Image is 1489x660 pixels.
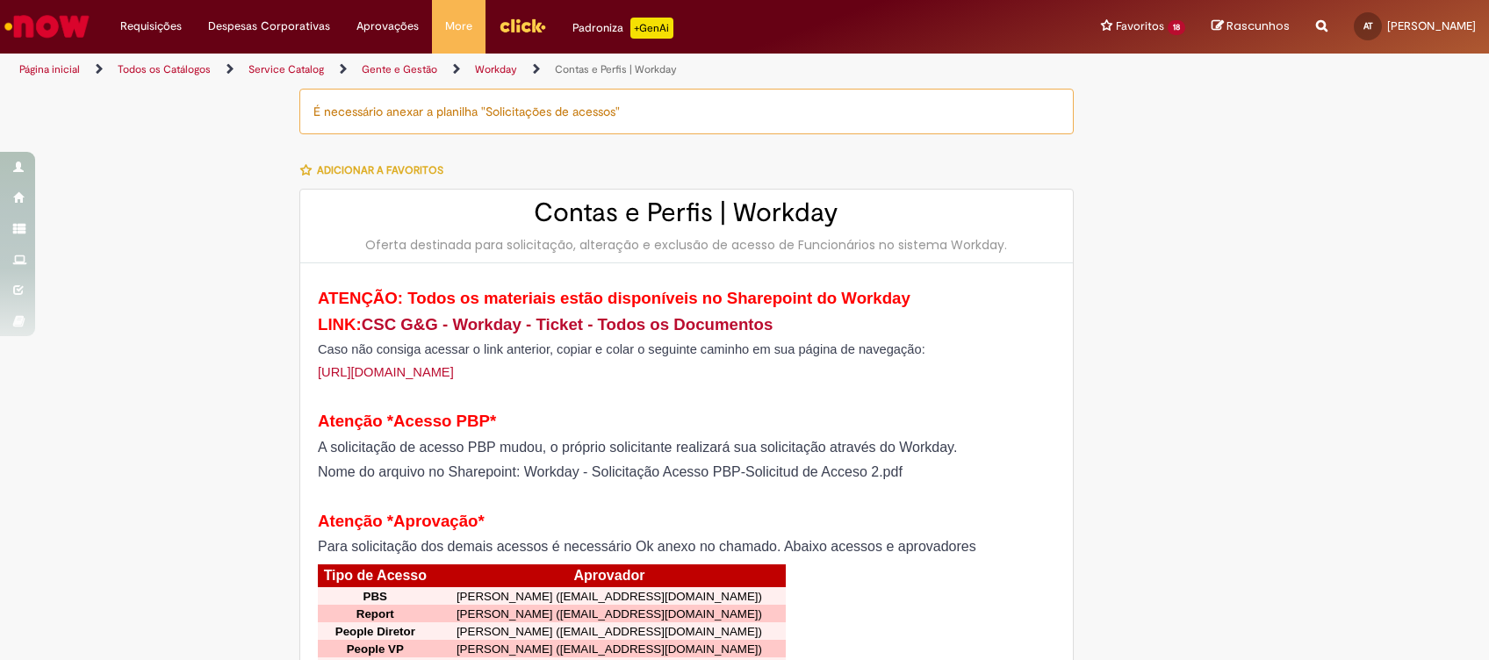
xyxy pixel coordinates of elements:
td: PBS [318,587,433,605]
span: Favoritos [1116,18,1164,35]
span: ATENÇÃO: Todos os materiais estão disponíveis no Sharepoint do Workday [318,289,910,307]
img: ServiceNow [2,9,92,44]
div: É necessário anexar a planilha "Solicitações de acessos" [299,89,1074,134]
span: Aprovações [356,18,419,35]
a: Service Catalog [248,62,324,76]
td: [PERSON_NAME] ([EMAIL_ADDRESS][DOMAIN_NAME]) [433,587,787,605]
span: More [445,18,472,35]
span: Atenção *Aprovação* [318,512,485,530]
ul: Trilhas de página [13,54,980,86]
button: Adicionar a Favoritos [299,152,453,189]
span: Rascunhos [1226,18,1290,34]
a: Gente e Gestão [362,62,437,76]
p: Caso não consiga acessar o link anterior, copiar e colar o seguinte caminho em sua página de nave... [318,343,1055,357]
a: Contas e Perfis | Workday [555,62,677,76]
a: Workday [475,62,517,76]
td: [PERSON_NAME] ([EMAIL_ADDRESS][DOMAIN_NAME]) [433,605,787,622]
span: Requisições [120,18,182,35]
a: Todos os Catálogos [118,62,211,76]
span: Nome do arquivo no Sharepoint: Workday - Solicitação Acesso PBP-Solicitud de Acceso 2.pdf [318,464,903,479]
span: Para solicitação dos demais acessos é necessário Ok anexo no chamado. Abaixo acessos e aprovadores [318,539,976,554]
a: CSC G&G - Workday - Ticket - Todos os Documentos [362,315,773,334]
h2: Contas e Perfis | Workday [318,198,1055,227]
span: [PERSON_NAME] [1387,18,1476,33]
div: Padroniza [572,18,673,39]
span: LINK: [318,315,773,334]
td: Aprovador [433,564,787,588]
td: [PERSON_NAME] ([EMAIL_ADDRESS][DOMAIN_NAME]) [433,622,787,640]
div: Oferta destinada para solicitação, alteração e exclusão de acesso de Funcionários no sistema Work... [318,236,1055,254]
p: +GenAi [630,18,673,39]
img: click_logo_yellow_360x200.png [499,12,546,39]
span: Despesas Corporativas [208,18,330,35]
td: People VP [318,640,433,657]
a: [URL][DOMAIN_NAME] [318,365,454,379]
a: Página inicial [19,62,80,76]
td: [PERSON_NAME] ([EMAIL_ADDRESS][DOMAIN_NAME]) [433,640,787,657]
span: AT [1363,20,1373,32]
span: 18 [1168,20,1185,35]
span: Adicionar a Favoritos [317,163,443,177]
a: Rascunhos [1212,18,1290,35]
span: A solicitação de acesso PBP mudou, o próprio solicitante realizará sua solicitação através do Wor... [318,440,957,455]
span: Atenção *Acesso PBP* [318,412,496,430]
td: People Diretor [318,622,433,640]
td: Report [318,605,433,622]
td: Tipo de Acesso [318,564,433,588]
